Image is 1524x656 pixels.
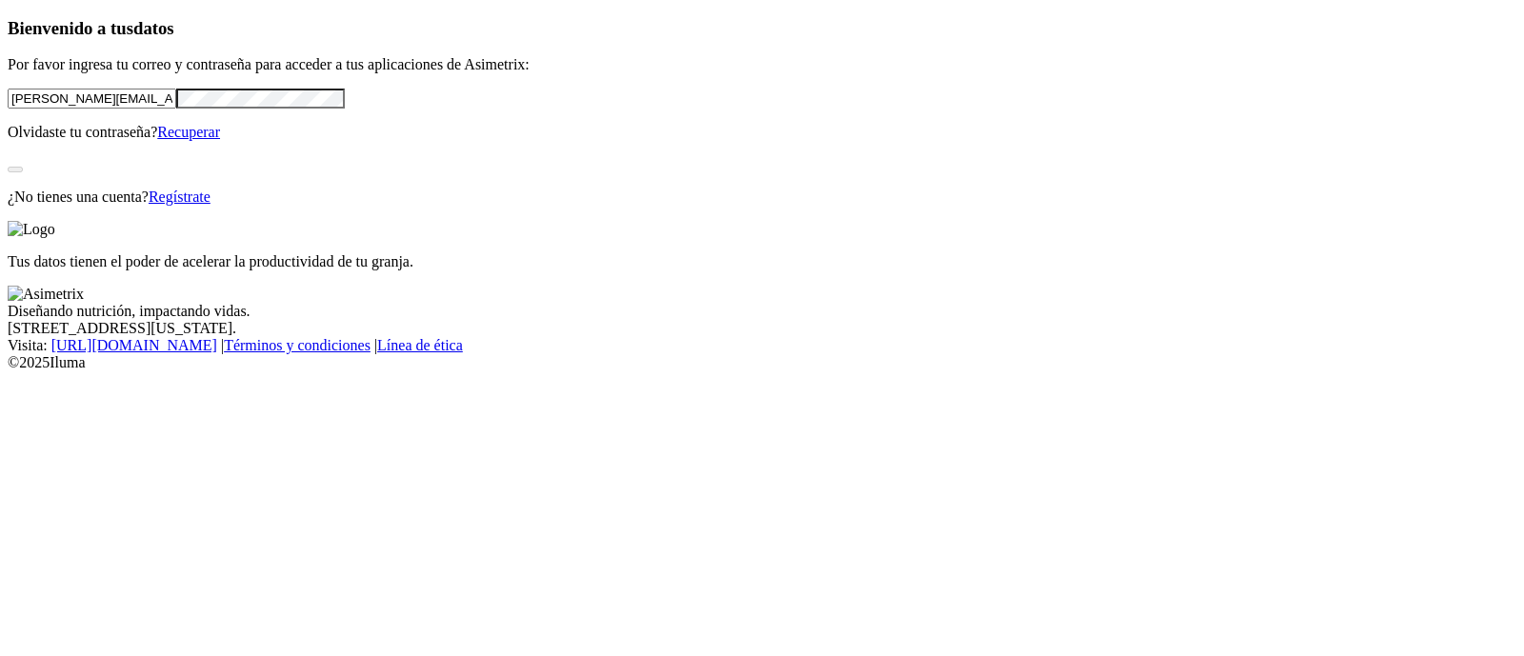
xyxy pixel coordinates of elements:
input: Tu correo [8,89,176,109]
img: Logo [8,221,55,238]
div: Diseñando nutrición, impactando vidas. [8,303,1516,320]
p: Por favor ingresa tu correo y contraseña para acceder a tus aplicaciones de Asimetrix: [8,56,1516,73]
div: Visita : | | [8,337,1516,354]
div: © 2025 Iluma [8,354,1516,371]
h3: Bienvenido a tus [8,18,1516,39]
a: Recuperar [157,124,220,140]
div: [STREET_ADDRESS][US_STATE]. [8,320,1516,337]
p: ¿No tienes una cuenta? [8,189,1516,206]
span: datos [133,18,174,38]
p: Olvidaste tu contraseña? [8,124,1516,141]
p: Tus datos tienen el poder de acelerar la productividad de tu granja. [8,253,1516,270]
a: Términos y condiciones [224,337,371,353]
a: Regístrate [149,189,211,205]
a: [URL][DOMAIN_NAME] [51,337,217,353]
a: Línea de ética [377,337,463,353]
img: Asimetrix [8,286,84,303]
